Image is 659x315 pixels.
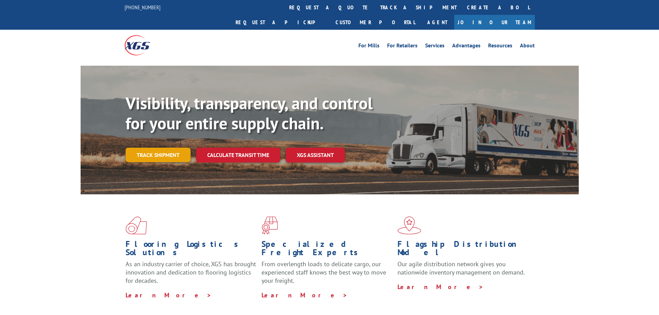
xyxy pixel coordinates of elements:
[330,15,420,30] a: Customer Portal
[488,43,512,50] a: Resources
[126,216,147,234] img: xgs-icon-total-supply-chain-intelligence-red
[125,4,161,11] a: [PHONE_NUMBER]
[126,260,256,285] span: As an industry carrier of choice, XGS has brought innovation and dedication to flooring logistics...
[126,240,256,260] h1: Flooring Logistics Solutions
[520,43,535,50] a: About
[397,283,484,291] a: Learn More >
[452,43,480,50] a: Advantages
[358,43,379,50] a: For Mills
[196,148,280,163] a: Calculate transit time
[420,15,454,30] a: Agent
[397,260,525,276] span: Our agile distribution network gives you nationwide inventory management on demand.
[262,291,348,299] a: Learn More >
[230,15,330,30] a: Request a pickup
[286,148,345,163] a: XGS ASSISTANT
[262,240,392,260] h1: Specialized Freight Experts
[425,43,445,50] a: Services
[262,216,278,234] img: xgs-icon-focused-on-flooring-red
[387,43,418,50] a: For Retailers
[126,92,373,134] b: Visibility, transparency, and control for your entire supply chain.
[126,291,212,299] a: Learn More >
[126,148,191,162] a: Track shipment
[262,260,392,291] p: From overlength loads to delicate cargo, our experienced staff knows the best way to move your fr...
[397,240,528,260] h1: Flagship Distribution Model
[397,216,421,234] img: xgs-icon-flagship-distribution-model-red
[454,15,535,30] a: Join Our Team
